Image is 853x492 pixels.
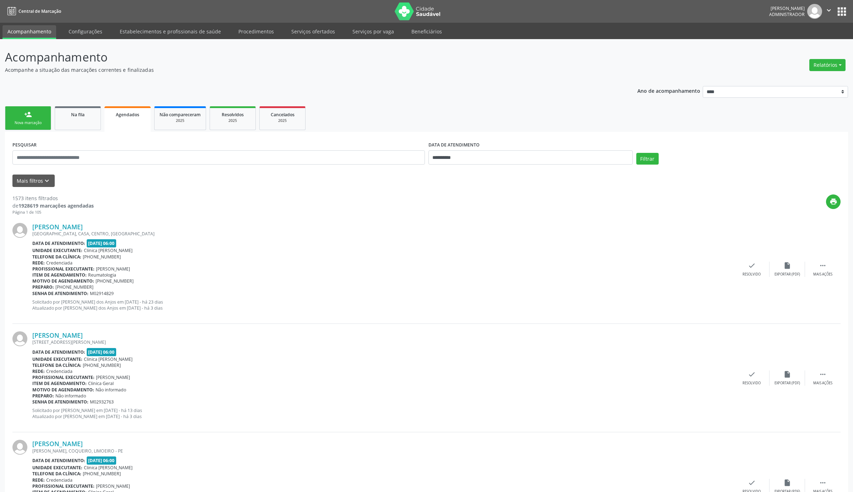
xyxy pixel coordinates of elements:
p: Acompanhamento [5,48,595,66]
a: Estabelecimentos e profissionais de saúde [115,25,226,38]
img: img [12,440,27,455]
div: de [12,202,94,209]
div: 2025 [160,118,201,123]
b: Telefone da clínica: [32,471,81,477]
i: check [748,370,756,378]
span: Agendados [116,112,139,118]
span: Não informado [96,387,126,393]
b: Profissional executante: [32,483,95,489]
span: [PHONE_NUMBER] [96,278,134,284]
a: Beneficiários [406,25,447,38]
i:  [819,262,827,269]
b: Profissional executante: [32,266,95,272]
button: Mais filtroskeyboard_arrow_down [12,175,55,187]
span: Resolvidos [222,112,244,118]
span: Cancelados [271,112,295,118]
span: M02932763 [90,399,114,405]
i: insert_drive_file [783,370,791,378]
div: Mais ações [813,381,832,386]
button: Filtrar [636,153,659,165]
label: PESQUISAR [12,139,37,150]
i: print [830,198,837,205]
button: apps [836,5,848,18]
div: Exportar (PDF) [774,381,800,386]
a: [PERSON_NAME] [32,223,83,231]
span: Central de Marcação [18,8,61,14]
span: M02914829 [90,290,114,296]
b: Motivo de agendamento: [32,278,94,284]
b: Data de atendimento: [32,458,85,464]
b: Senha de atendimento: [32,399,88,405]
span: Na fila [71,112,85,118]
div: 2025 [265,118,300,123]
b: Unidade executante: [32,465,82,471]
span: Credenciada [46,477,72,483]
b: Motivo de agendamento: [32,387,94,393]
span: Clinica [PERSON_NAME] [84,356,133,362]
b: Telefone da clínica: [32,254,81,260]
div: Mais ações [813,272,832,277]
b: Senha de atendimento: [32,290,88,296]
img: img [12,331,27,346]
i:  [819,479,827,487]
a: [PERSON_NAME] [32,331,83,339]
a: Serviços ofertados [286,25,340,38]
span: Clinica [PERSON_NAME] [84,465,133,471]
i:  [825,6,833,14]
span: [PERSON_NAME] [96,266,130,272]
div: [STREET_ADDRESS][PERSON_NAME] [32,339,734,345]
span: Clinica Geral [88,380,114,386]
span: Não informado [55,393,86,399]
a: Acompanhamento [2,25,56,39]
b: Preparo: [32,284,54,290]
div: Nova marcação [10,120,46,125]
p: Solicitado por [PERSON_NAME] dos Anjos em [DATE] - há 23 dias Atualizado por [PERSON_NAME] dos An... [32,299,734,311]
span: Credenciada [46,368,72,374]
b: Unidade executante: [32,247,82,253]
div: [PERSON_NAME], COQUEIRO, LIMOEIRO - PE [32,448,734,454]
span: Clinica [PERSON_NAME] [84,247,133,253]
div: [PERSON_NAME] [769,5,805,11]
b: Profissional executante: [32,374,95,380]
div: Resolvido [743,272,761,277]
span: Reumatologia [88,272,116,278]
button: print [826,194,841,209]
a: Serviços por vaga [347,25,399,38]
img: img [807,4,822,19]
b: Preparo: [32,393,54,399]
i: check [748,479,756,487]
span: Credenciada [46,260,72,266]
div: 1573 itens filtrados [12,194,94,202]
a: Configurações [64,25,107,38]
b: Item de agendamento: [32,380,87,386]
label: DATA DE ATENDIMENTO [428,139,480,150]
i: insert_drive_file [783,262,791,269]
div: Exportar (PDF) [774,272,800,277]
div: person_add [24,111,32,118]
i: keyboard_arrow_down [43,177,51,185]
b: Data de atendimento: [32,349,85,355]
button: Relatórios [809,59,846,71]
span: [PERSON_NAME] [96,374,130,380]
a: Central de Marcação [5,5,61,17]
b: Telefone da clínica: [32,362,81,368]
button:  [822,4,836,19]
b: Item de agendamento: [32,272,87,278]
b: Data de atendimento: [32,240,85,246]
strong: 1928619 marcações agendadas [18,202,94,209]
p: Acompanhe a situação das marcações correntes e finalizadas [5,66,595,74]
p: Ano de acompanhamento [637,86,700,95]
b: Rede: [32,368,45,374]
div: Página 1 de 105 [12,209,94,215]
span: [DATE] 06:00 [87,348,117,356]
span: [PHONE_NUMBER] [83,362,121,368]
div: [GEOGRAPHIC_DATA], CASA, CENTRO, [GEOGRAPHIC_DATA] [32,231,734,237]
span: [DATE] 06:00 [87,456,117,465]
div: Resolvido [743,381,761,386]
b: Unidade executante: [32,356,82,362]
a: Procedimentos [233,25,279,38]
i:  [819,370,827,378]
i: insert_drive_file [783,479,791,487]
b: Rede: [32,477,45,483]
span: [PHONE_NUMBER] [83,254,121,260]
